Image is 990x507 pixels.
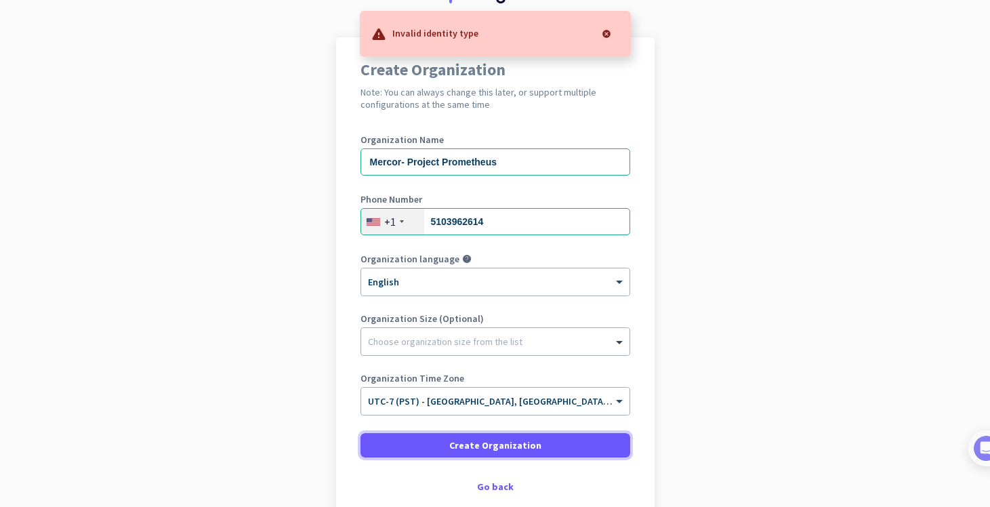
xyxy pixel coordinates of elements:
input: 201-555-0123 [360,208,630,235]
h1: Create Organization [360,62,630,78]
i: help [462,254,472,264]
div: Go back [360,482,630,491]
h2: Note: You can always change this later, or support multiple configurations at the same time [360,86,630,110]
label: Phone Number [360,195,630,204]
button: Create Organization [360,433,630,458]
label: Organization Size (Optional) [360,314,630,323]
input: What is the name of your organization? [360,148,630,176]
label: Organization Name [360,135,630,144]
span: Create Organization [449,439,541,452]
div: +1 [384,215,396,228]
label: Organization Time Zone [360,373,630,383]
label: Organization language [360,254,459,264]
p: Invalid identity type [392,26,478,39]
